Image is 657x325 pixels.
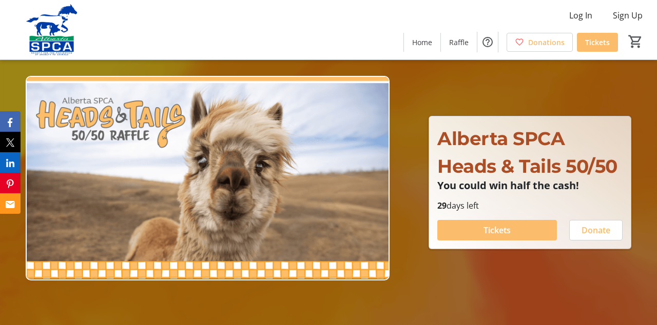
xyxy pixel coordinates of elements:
button: Cart [626,32,645,51]
a: Raffle [441,33,477,52]
img: Alberta SPCA's Logo [6,4,98,55]
span: Donate [582,224,610,236]
p: You could win half the cash! [437,180,623,191]
a: Donations [507,33,573,52]
span: Donations [528,37,565,48]
span: Home [412,37,432,48]
button: Tickets [437,220,557,240]
img: Campaign CTA Media Photo [26,76,390,280]
span: Raffle [449,37,469,48]
span: Log In [569,9,592,22]
a: Tickets [577,33,618,52]
span: Tickets [585,37,610,48]
span: Heads & Tails 50/50 [437,155,617,177]
button: Donate [569,220,623,240]
span: Tickets [484,224,511,236]
p: days left [437,199,623,212]
span: 29 [437,200,447,211]
a: Home [404,33,440,52]
span: Alberta SPCA [437,127,565,150]
button: Sign Up [605,7,651,24]
span: Sign Up [613,9,643,22]
button: Log In [561,7,601,24]
button: Help [477,32,498,52]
